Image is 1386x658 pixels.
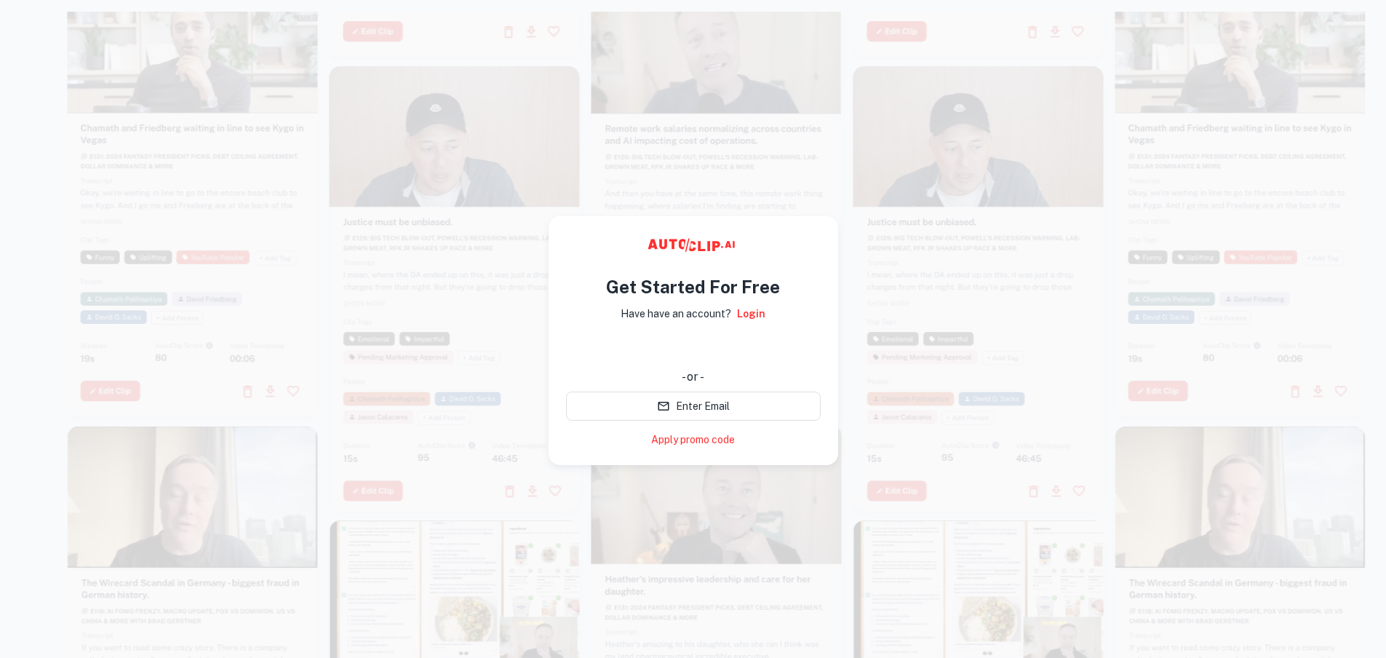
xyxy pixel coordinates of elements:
[737,306,765,322] a: Login
[651,432,735,448] a: Apply promo code
[621,306,731,322] p: Have have an account?
[566,368,821,386] div: - or -
[566,392,821,421] button: Enter Email
[606,274,780,300] h4: Get Started For Free
[559,332,828,364] iframe: 「使用 Google 帳戶登入」按鈕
